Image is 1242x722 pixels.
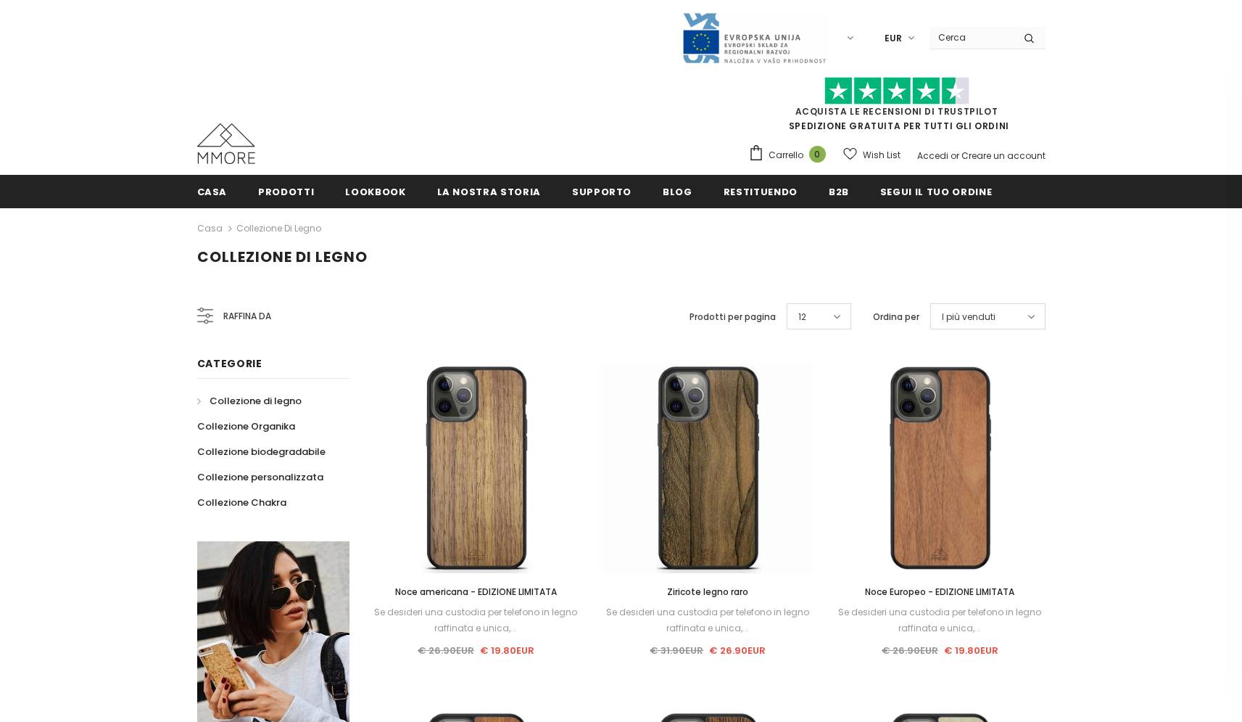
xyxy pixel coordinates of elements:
[882,644,938,657] span: € 26.90EUR
[395,586,557,598] span: Noce americana - EDIZIONE LIMITATA
[650,644,703,657] span: € 31.90EUR
[197,439,326,464] a: Collezione biodegradabile
[480,644,534,657] span: € 19.80EUR
[709,644,766,657] span: € 26.90EUR
[371,604,581,636] div: Se desideri una custodia per telefono in legno raffinata e unica,...
[942,310,995,324] span: I più venduti
[197,247,368,267] span: Collezione di legno
[724,185,798,199] span: Restituendo
[843,142,901,168] a: Wish List
[663,185,692,199] span: Blog
[197,490,286,515] a: Collezione Chakra
[690,310,776,324] label: Prodotti per pagina
[682,31,827,44] a: Javni Razpis
[603,604,813,636] div: Se desideri una custodia per telefono in legno raffinata e unica,...
[809,146,826,163] span: 0
[961,149,1046,162] a: Creare un account
[835,604,1045,636] div: Se desideri una custodia per telefono in legno raffinata e unica,...
[795,105,998,118] a: Acquista le recensioni di TrustPilot
[917,149,948,162] a: Accedi
[437,185,541,199] span: La nostra storia
[197,388,302,414] a: Collezione di legno
[572,175,632,208] a: supporto
[663,175,692,208] a: Blog
[748,144,833,166] a: Carrello 0
[197,419,295,433] span: Collezione Organika
[197,175,228,208] a: Casa
[197,470,323,484] span: Collezione personalizzata
[210,394,302,408] span: Collezione di legno
[682,12,827,65] img: Javni Razpis
[197,123,255,164] img: Casi MMORE
[603,584,813,600] a: Ziricote legno raro
[863,148,901,163] span: Wish List
[930,27,1013,48] input: Search Site
[345,185,405,199] span: Lookbook
[197,464,323,490] a: Collezione personalizzata
[865,586,1014,598] span: Noce Europeo - EDIZIONE LIMITATA
[829,175,849,208] a: B2B
[724,175,798,208] a: Restituendo
[236,222,321,234] a: Collezione di legno
[769,148,803,163] span: Carrello
[258,185,314,199] span: Prodotti
[258,175,314,208] a: Prodotti
[944,644,998,657] span: € 19.80EUR
[197,185,228,199] span: Casa
[197,414,295,439] a: Collezione Organika
[880,175,992,208] a: Segui il tuo ordine
[951,149,959,162] span: or
[798,310,806,324] span: 12
[197,496,286,509] span: Collezione Chakra
[835,584,1045,600] a: Noce Europeo - EDIZIONE LIMITATA
[873,310,919,324] label: Ordina per
[223,308,271,324] span: Raffina da
[345,175,405,208] a: Lookbook
[371,584,581,600] a: Noce americana - EDIZIONE LIMITATA
[197,356,262,371] span: Categorie
[418,644,474,657] span: € 26.90EUR
[748,83,1046,132] span: SPEDIZIONE GRATUITA PER TUTTI GLI ORDINI
[197,445,326,459] span: Collezione biodegradabile
[880,185,992,199] span: Segui il tuo ordine
[667,586,748,598] span: Ziricote legno raro
[885,31,902,46] span: EUR
[829,185,849,199] span: B2B
[824,77,969,105] img: Fidati di Pilot Stars
[197,220,223,237] a: Casa
[572,185,632,199] span: supporto
[437,175,541,208] a: La nostra storia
